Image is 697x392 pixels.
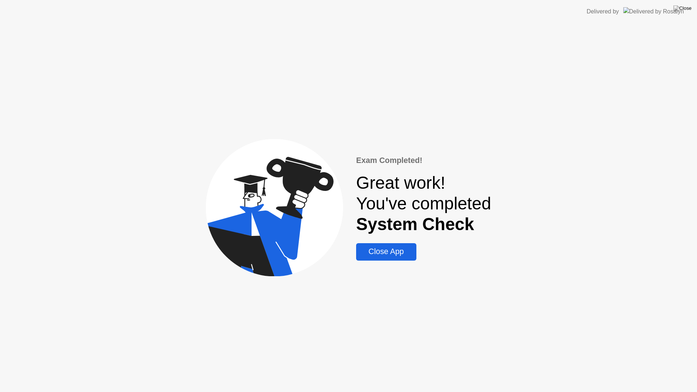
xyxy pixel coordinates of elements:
[356,243,416,261] button: Close App
[356,215,474,234] b: System Check
[673,5,692,11] img: Close
[356,172,491,234] div: Great work! You've completed
[587,7,619,16] div: Delivered by
[356,155,491,166] div: Exam Completed!
[358,247,414,256] div: Close App
[623,7,684,16] img: Delivered by Rosalyn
